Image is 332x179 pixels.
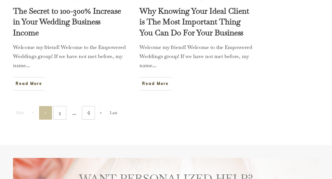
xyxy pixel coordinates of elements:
[39,106,52,120] p: 1
[13,6,121,38] a: The Secret to 100-300% Increase in Your Wedding Business Income
[107,106,121,120] a: Last
[68,106,81,120] p: ...
[16,81,42,86] span: Read More
[110,111,117,115] span: Last
[142,81,169,86] span: Read More
[153,62,156,69] a: ...
[139,6,249,38] a: Why Knowing Your Ideal Client is The Most Important Thing You Can Do For Your Business
[26,62,30,69] a: ...
[82,108,95,118] a: 4
[54,108,66,118] a: 2
[13,43,126,77] p: Welcome my friend! Welcome to the Empowered Weddings group! If we have not met before, my name
[139,77,171,90] a: Read More
[13,77,45,90] a: Read More
[139,43,253,77] p: Welcome my friend! Welcome to the Empowered Weddings group! If we have not met before, my name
